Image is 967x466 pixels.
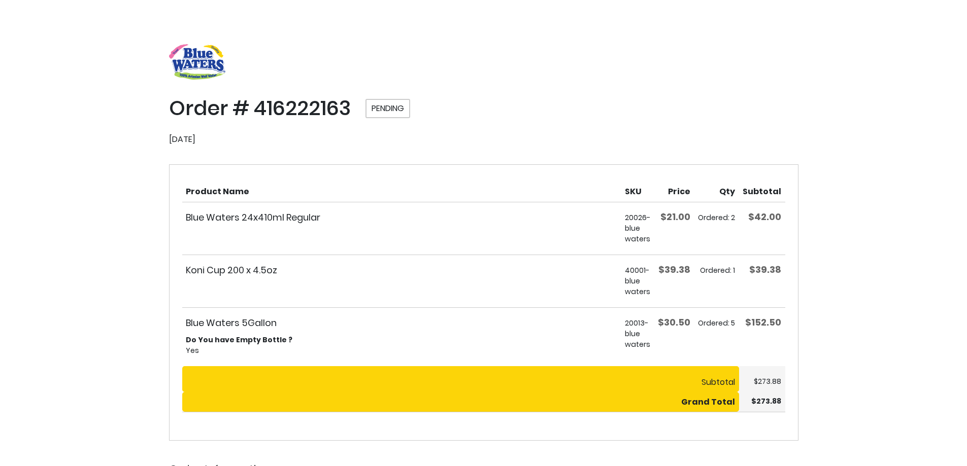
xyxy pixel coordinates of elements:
[694,177,739,202] th: Qty
[751,396,781,406] span: $273.88
[621,177,654,202] th: SKU
[733,265,735,275] span: 1
[169,94,351,122] span: Order # 416222163
[754,376,781,386] span: $273.88
[186,263,617,277] strong: Koni Cup 200 x 4.5oz
[621,202,654,255] td: 20026-blue waters
[745,316,781,329] span: $152.50
[660,210,690,223] span: $21.00
[169,44,225,80] a: store logo
[621,307,654,366] td: 20013-blue waters
[748,210,781,223] span: $42.00
[731,212,735,223] span: 2
[658,263,690,276] span: $39.38
[186,316,617,330] strong: Blue Waters 5Gallon
[654,177,694,202] th: Price
[700,265,733,275] span: Ordered
[658,316,690,329] span: $30.50
[182,177,621,202] th: Product Name
[182,366,739,392] th: Subtotal
[186,345,617,356] dd: Yes
[749,263,781,276] span: $39.38
[365,99,410,118] span: Pending
[731,318,735,328] span: 5
[169,133,195,145] span: [DATE]
[739,177,785,202] th: Subtotal
[681,396,735,408] strong: Grand Total
[186,335,617,345] dt: Do You have Empty Bottle ?
[698,318,731,328] span: Ordered
[186,210,617,224] strong: Blue Waters 24x410ml Regular
[621,255,654,307] td: 40001-blue waters
[698,212,731,223] span: Ordered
